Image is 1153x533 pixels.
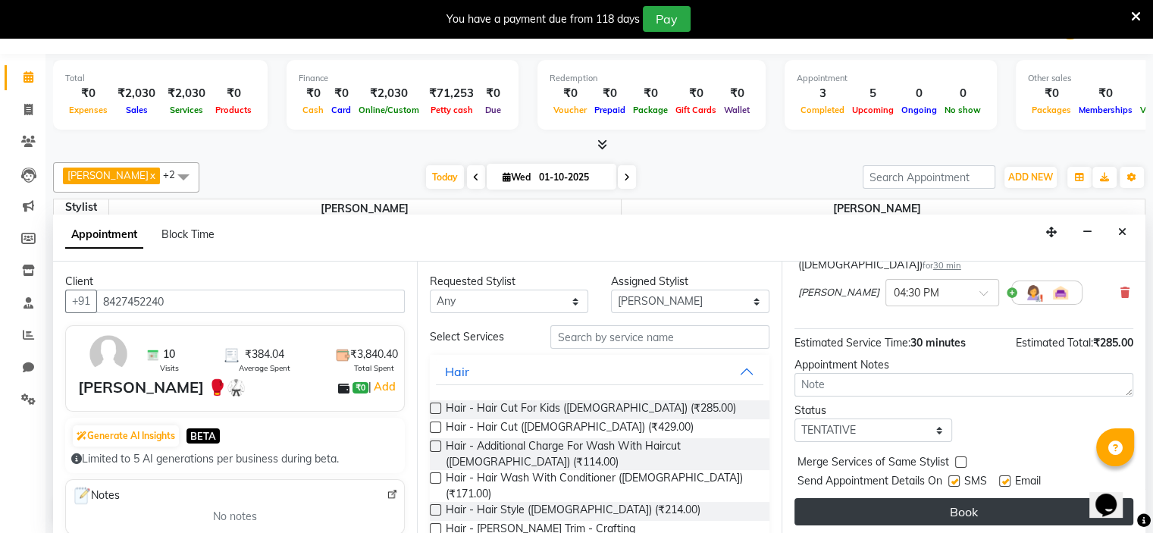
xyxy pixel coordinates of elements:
span: Send Appointment Details On [797,473,942,492]
span: SMS [964,473,987,492]
span: [PERSON_NAME] [109,199,621,218]
button: Pay [643,6,691,32]
div: Appointment [797,72,985,85]
span: 30 minutes [910,336,966,350]
div: Redemption [550,72,754,85]
span: Products [211,105,255,115]
div: ₹0 [65,85,111,102]
a: Add [371,378,398,396]
div: Appointment Notes [794,357,1133,373]
span: Today [426,165,464,189]
span: Wed [499,171,534,183]
span: Sales [122,105,152,115]
span: Cash [299,105,327,115]
div: Total [65,72,255,85]
input: Search by service name [550,325,769,349]
div: ₹0 [327,85,355,102]
span: [PERSON_NAME] [67,169,149,181]
span: ₹285.00 [1093,336,1133,350]
iframe: chat widget [1089,472,1138,518]
input: Search Appointment [863,165,995,189]
span: Estimated Total: [1016,336,1093,350]
div: ₹2,030 [355,85,423,102]
div: ₹0 [480,85,506,102]
span: Prepaid [591,105,629,115]
span: BETA [186,428,220,443]
span: Appointment [65,221,143,249]
div: Stylist [54,199,108,215]
span: Visits [160,362,179,374]
span: Hair - Additional Charge For Wash With Haircut ([DEMOGRAPHIC_DATA]) (₹114.00) [446,438,757,470]
span: Hair - Hair Style ([DEMOGRAPHIC_DATA]) (₹214.00) [446,502,700,521]
button: Book [794,498,1133,525]
span: No show [941,105,985,115]
small: for [923,260,961,271]
div: ₹0 [211,85,255,102]
span: Services [166,105,207,115]
div: ₹0 [629,85,672,102]
img: Hairdresser.png [1024,284,1042,302]
span: Ongoing [898,105,941,115]
span: ₹3,840.40 [350,346,398,362]
div: ₹2,030 [161,85,211,102]
span: ₹384.04 [245,346,284,362]
div: ₹0 [550,85,591,102]
span: | [368,378,398,396]
span: Total Spent [354,362,394,374]
span: ADD NEW [1008,171,1053,183]
div: Limited to 5 AI generations per business during beta. [71,451,399,467]
span: No notes [213,509,257,525]
span: Wallet [720,105,754,115]
span: Average Spent [239,362,290,374]
button: +91 [65,290,97,313]
span: Petty cash [427,105,477,115]
button: ADD NEW [1004,167,1057,188]
div: Assigned Stylist [611,274,769,290]
div: ₹0 [299,85,327,102]
span: Online/Custom [355,105,423,115]
a: x [149,169,155,181]
div: ₹71,253 [423,85,480,102]
span: 30 min [933,260,961,271]
div: 3 [797,85,848,102]
span: Block Time [161,227,215,241]
button: Hair [436,358,763,385]
span: Memberships [1075,105,1136,115]
div: ₹0 [1075,85,1136,102]
div: ₹0 [1028,85,1075,102]
div: ₹0 [591,85,629,102]
span: Email [1015,473,1041,492]
div: Select Services [418,329,539,345]
div: Status [794,403,953,419]
span: Voucher [550,105,591,115]
span: +2 [163,168,186,180]
div: Requested Stylist [430,274,588,290]
span: 10 [163,346,175,362]
div: 0 [941,85,985,102]
span: Estimated Service Time: [794,336,910,350]
div: You have a payment due from 118 days [446,11,640,27]
span: Hair - Hair Cut For Kids ([DEMOGRAPHIC_DATA]) (₹285.00) [446,400,736,419]
span: Merge Services of Same Stylist [797,454,949,473]
span: Package [629,105,672,115]
span: ₹0 [352,382,368,394]
span: Expenses [65,105,111,115]
div: [PERSON_NAME] 🥊🥋 [78,376,246,399]
span: Hair - Hair Wash With Conditioner ([DEMOGRAPHIC_DATA]) (₹171.00) [446,470,757,502]
span: [PERSON_NAME] [622,199,1134,218]
div: 0 [898,85,941,102]
div: Hair [445,362,469,381]
div: ₹0 [672,85,720,102]
span: [PERSON_NAME] [798,285,879,300]
span: Hair - Hair Cut ([DEMOGRAPHIC_DATA]) (₹429.00) [446,419,694,438]
span: Gift Cards [672,105,720,115]
div: 5 [848,85,898,102]
div: ₹2,030 [111,85,161,102]
div: ₹0 [720,85,754,102]
span: Packages [1028,105,1075,115]
button: Close [1111,221,1133,244]
div: Client [65,274,405,290]
input: 2025-10-01 [534,166,610,189]
span: Upcoming [848,105,898,115]
div: Finance [299,72,506,85]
